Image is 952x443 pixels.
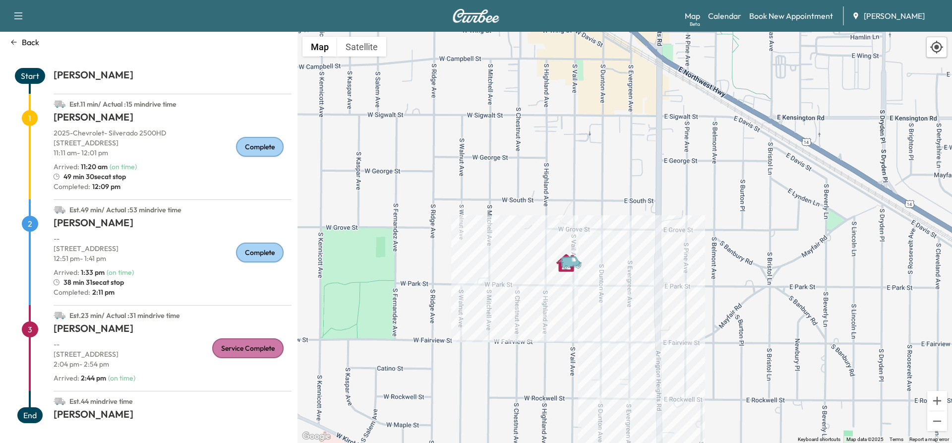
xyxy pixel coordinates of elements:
p: Back [22,36,39,48]
p: Completed: [54,182,292,191]
span: Est. 23 min / Actual : 31 min drive time [69,311,180,320]
p: [STREET_ADDRESS] [54,244,292,253]
p: 2:04 pm - 2:54 pm [54,359,292,369]
p: Arrived : [54,373,106,383]
span: Est. 44 min drive time [69,397,133,406]
a: Report a map error [909,437,949,442]
p: - - [54,339,292,349]
img: Google [300,430,333,443]
div: Beta [690,20,700,28]
h1: [PERSON_NAME] [54,68,292,86]
a: Calendar [708,10,741,22]
div: Complete [236,243,284,262]
span: Est. 11 min / Actual : 15 min drive time [69,100,177,109]
button: Show satellite imagery [337,37,386,57]
a: MapBeta [685,10,700,22]
span: Est. 49 min / Actual : 53 min drive time [69,205,181,214]
span: 1 [22,110,38,126]
h1: [PERSON_NAME] [54,216,292,234]
span: 1:33 pm [81,268,105,277]
span: 38 min 31sec at stop [63,277,124,287]
h1: [PERSON_NAME] [54,110,292,128]
span: End [17,407,43,423]
span: 11:20 am [81,162,108,171]
div: Recenter map [926,37,947,58]
button: Zoom in [927,391,947,411]
p: [STREET_ADDRESS] [54,138,292,148]
span: 2:11 pm [90,287,115,297]
gmp-advanced-marker: Van [556,245,591,262]
span: 2:44 pm [81,374,106,382]
span: Map data ©2025 [846,437,884,442]
h1: [PERSON_NAME] [54,407,292,425]
a: Terms (opens in new tab) [890,437,903,442]
span: 49 min 30sec at stop [63,172,126,182]
h1: [PERSON_NAME] [54,321,292,339]
button: Show street map [302,37,337,57]
a: Open this area in Google Maps (opens a new window) [300,430,333,443]
div: Service Complete [212,338,284,358]
span: 3 [22,321,38,337]
span: ( on time ) [108,374,135,382]
a: Book New Appointment [749,10,833,22]
p: - - [54,234,292,244]
img: Curbee Logo [452,9,500,23]
p: 11:11 am - 12:01 pm [54,148,292,158]
span: Start [15,68,45,84]
p: Arrived : [54,162,108,172]
p: 12:51 pm - 1:41 pm [54,253,292,263]
p: [STREET_ADDRESS] [54,349,292,359]
p: 2025 - Chevrolet - Silverado 2500HD [54,128,292,138]
span: [PERSON_NAME] [864,10,925,22]
span: ( on time ) [110,162,137,171]
p: Arrived : [54,267,105,277]
span: 2 [22,216,38,232]
p: Completed: [54,287,292,297]
div: Complete [236,137,284,157]
span: 12:09 pm [90,182,120,191]
button: Zoom out [927,411,947,431]
span: ( on time ) [107,268,134,277]
button: Keyboard shortcuts [798,436,840,443]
